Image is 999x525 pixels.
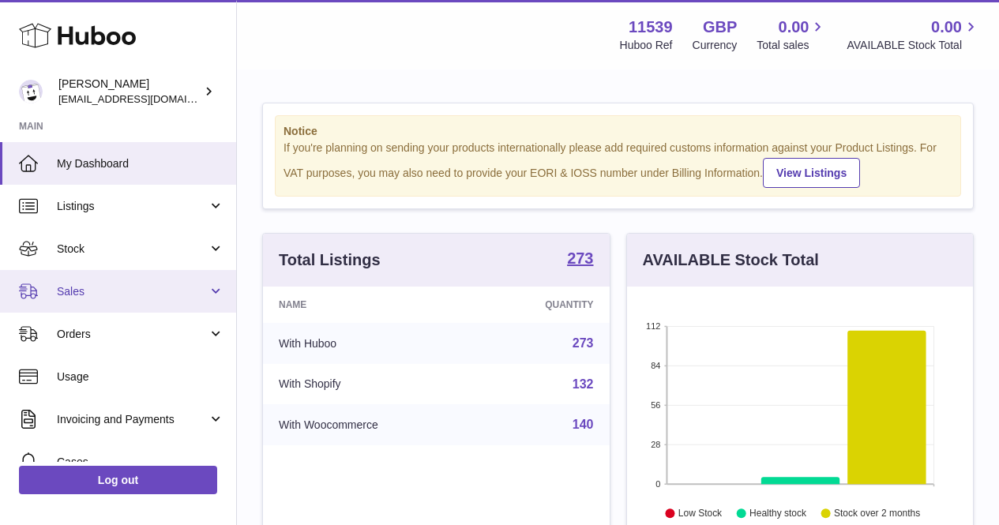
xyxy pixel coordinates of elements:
[779,17,809,38] span: 0.00
[573,336,594,350] a: 273
[651,361,660,370] text: 84
[19,80,43,103] img: alperaslan1535@gmail.com
[834,508,920,519] text: Stock over 2 months
[651,400,660,410] text: 56
[19,466,217,494] a: Log out
[703,17,737,38] strong: GBP
[57,284,208,299] span: Sales
[620,38,673,53] div: Huboo Ref
[693,38,738,53] div: Currency
[263,323,478,364] td: With Huboo
[57,156,224,171] span: My Dashboard
[263,404,478,445] td: With Woocommerce
[57,369,224,384] span: Usage
[763,158,860,188] a: View Listings
[58,77,201,107] div: [PERSON_NAME]
[478,287,609,323] th: Quantity
[573,377,594,391] a: 132
[57,199,208,214] span: Listings
[57,412,208,427] span: Invoicing and Payments
[629,17,673,38] strong: 11539
[643,249,819,271] h3: AVAILABLE Stock Total
[284,141,952,188] div: If you're planning on sending your products internationally please add required customs informati...
[757,38,827,53] span: Total sales
[567,250,593,266] strong: 273
[847,38,980,53] span: AVAILABLE Stock Total
[263,287,478,323] th: Name
[57,455,224,470] span: Cases
[57,242,208,257] span: Stock
[279,249,381,271] h3: Total Listings
[567,250,593,269] a: 273
[931,17,962,38] span: 0.00
[263,364,478,405] td: With Shopify
[847,17,980,53] a: 0.00 AVAILABLE Stock Total
[646,321,660,331] text: 112
[57,327,208,342] span: Orders
[678,508,722,519] text: Low Stock
[284,124,952,139] strong: Notice
[651,440,660,449] text: 28
[655,479,660,489] text: 0
[757,17,827,53] a: 0.00 Total sales
[58,92,232,105] span: [EMAIL_ADDRESS][DOMAIN_NAME]
[573,418,594,431] a: 140
[749,508,807,519] text: Healthy stock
